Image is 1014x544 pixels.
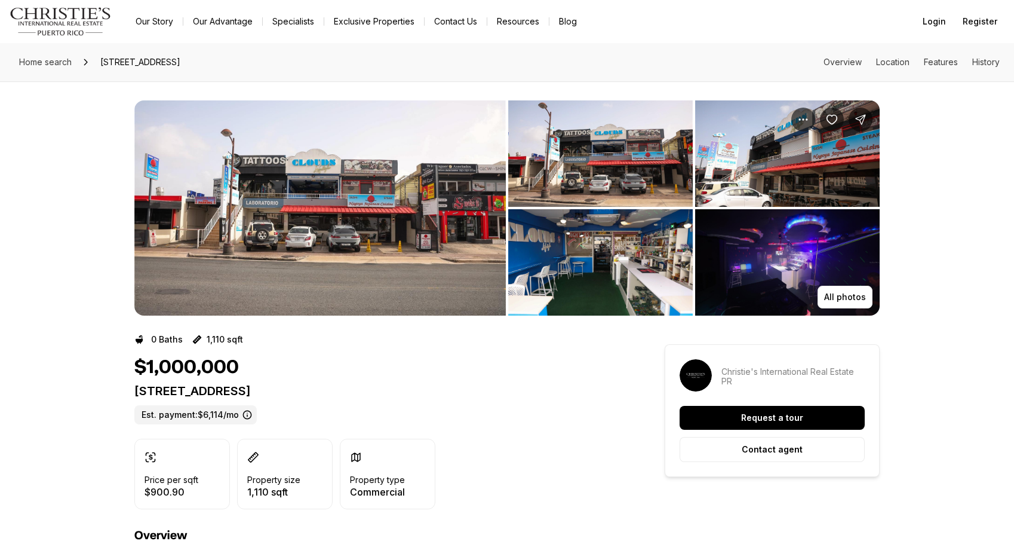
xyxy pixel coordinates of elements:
[508,100,880,316] li: 2 of 18
[972,57,1000,67] a: Skip to: History
[151,335,183,344] p: 0 Baths
[134,528,622,543] h4: Overview
[145,487,198,497] p: $900.90
[134,100,880,316] div: Listing Photos
[818,286,872,308] button: All photos
[824,57,1000,67] nav: Page section menu
[134,100,506,316] li: 1 of 18
[963,17,997,26] span: Register
[134,100,506,316] button: View image gallery
[695,209,880,316] button: View image gallery
[721,367,865,386] p: Christie's International Real Estate PR
[849,108,872,132] button: Share Property: 5900 AVENIDA ISLA VERDE #5
[134,405,257,424] label: Est. payment: $6,114/mo
[247,487,300,497] p: 1,110 sqft
[14,53,76,72] a: Home search
[10,7,112,36] img: logo
[549,13,586,30] a: Blog
[247,475,300,485] p: Property size
[791,108,815,132] button: Property options
[508,100,693,207] button: View image gallery
[134,384,622,398] p: [STREET_ADDRESS]
[924,57,958,67] a: Skip to: Features
[263,13,324,30] a: Specialists
[741,413,803,423] p: Request a tour
[145,475,198,485] p: Price per sqft
[680,406,865,430] button: Request a tour
[955,10,1004,33] button: Register
[19,57,72,67] span: Home search
[96,53,185,72] span: [STREET_ADDRESS]
[126,13,183,30] a: Our Story
[820,108,844,132] button: Save Property: 5900 AVENIDA ISLA VERDE #5
[680,437,865,462] button: Contact agent
[695,100,880,207] button: View image gallery
[207,335,243,344] p: 1,110 sqft
[183,13,262,30] a: Our Advantage
[350,475,405,485] p: Property type
[742,445,803,454] p: Contact agent
[923,17,946,26] span: Login
[324,13,424,30] a: Exclusive Properties
[350,487,405,497] p: Commercial
[824,57,862,67] a: Skip to: Overview
[425,13,487,30] button: Contact Us
[134,356,239,379] h1: $1,000,000
[915,10,953,33] button: Login
[508,209,693,316] button: View image gallery
[487,13,549,30] a: Resources
[824,292,866,302] p: All photos
[876,57,909,67] a: Skip to: Location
